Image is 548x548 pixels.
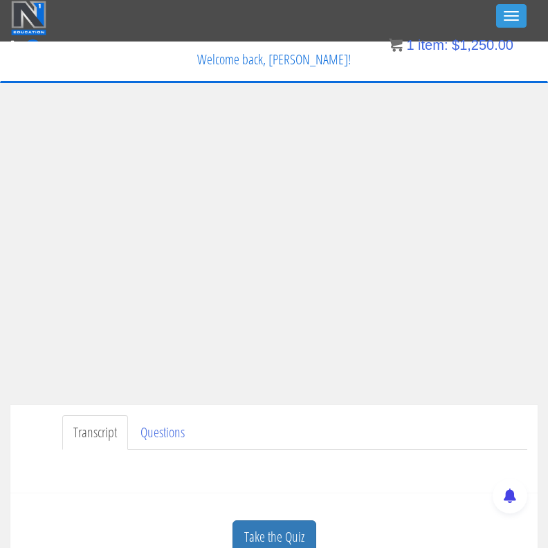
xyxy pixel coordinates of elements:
a: Questions [129,415,196,450]
img: n1-education [11,1,46,35]
a: Transcript [62,415,128,450]
img: icon11.png [389,38,403,52]
span: 1 [24,39,42,57]
a: 1 item: $1,250.00 [389,37,513,53]
bdi: 1,250.00 [452,37,513,53]
p: Welcome back, [PERSON_NAME]! [11,42,537,77]
span: item: [418,37,448,53]
span: $ [452,37,459,53]
span: 1 [406,37,414,53]
a: 1 [11,36,42,55]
